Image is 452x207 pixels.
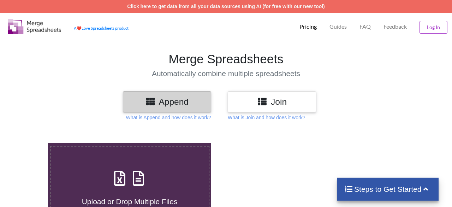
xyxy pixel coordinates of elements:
[126,114,211,121] p: What is Append and how does it work?
[77,26,82,30] span: heart
[359,23,371,30] p: FAQ
[299,23,317,30] p: Pricing
[383,24,407,29] span: Feedback
[8,19,61,34] img: Logo.png
[74,26,129,30] a: AheartLove Spreadsheets product
[329,23,347,30] p: Guides
[420,21,447,34] button: Log In
[228,114,305,121] p: What is Join and how does it work?
[127,4,325,9] a: Click here to get data from all your data sources using AI (for free with our new tool)
[128,97,206,107] h3: Append
[233,97,311,107] h3: Join
[344,185,432,194] h4: Steps to Get Started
